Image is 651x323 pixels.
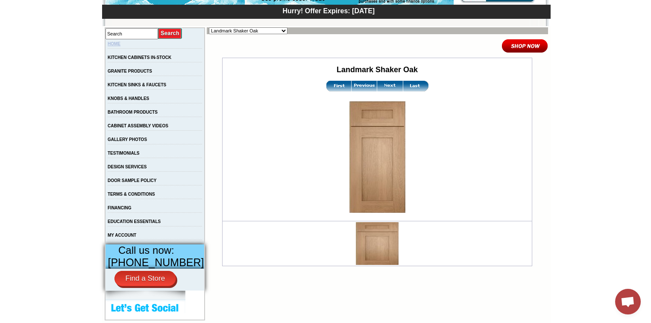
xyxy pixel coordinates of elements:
[108,123,168,128] a: CABINET ASSEMBLY VIDEOS
[108,137,147,142] a: GALLERY PHOTOS
[108,164,147,169] a: DESIGN SERVICES
[108,151,139,156] a: TESTIMONIALS
[108,41,120,46] a: HOME
[615,289,641,314] div: Open chat
[108,192,155,197] a: TERMS & CONDITIONS
[108,233,136,238] a: MY ACCOUNT
[223,65,531,74] h2: Landmark Shaker Oak
[108,55,171,60] a: KITCHEN CABINETS IN-STOCK
[158,28,182,39] input: Submit
[108,110,158,115] a: BATHROOM PRODUCTS
[108,69,152,73] a: GRANITE PRODUCTS
[106,6,551,15] div: Hurry! Offer Expires: [DATE]
[108,256,204,268] span: [PHONE_NUMBER]
[108,219,161,224] a: EDUCATION ESSENTIALS
[114,271,176,286] a: Find a Store
[118,244,174,256] span: Call us now:
[108,178,156,183] a: DOOR SAMPLE POLICY
[108,206,132,210] a: FINANCING
[108,96,149,101] a: KNOBS & HANDLES
[108,82,166,87] a: KITCHEN SINKS & FAUCETS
